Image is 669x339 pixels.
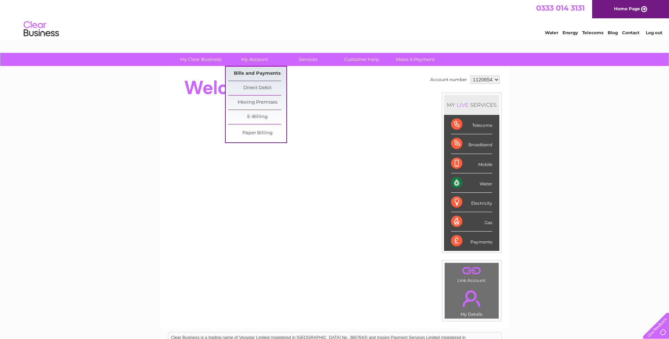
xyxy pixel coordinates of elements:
[333,53,391,66] a: Customer Help
[582,30,603,35] a: Telecoms
[444,284,499,319] td: My Details
[446,286,497,311] a: .
[451,212,492,232] div: Gas
[444,263,499,285] td: Link Account
[444,95,499,115] div: MY SERVICES
[228,81,286,95] a: Direct Debit
[608,30,618,35] a: Blog
[451,115,492,134] div: Telecoms
[451,134,492,154] div: Broadband
[451,193,492,212] div: Electricity
[225,53,284,66] a: My Account
[279,53,337,66] a: Services
[446,265,497,277] a: .
[451,154,492,173] div: Mobile
[622,30,639,35] a: Contact
[451,173,492,193] div: Water
[228,67,286,81] a: Bills and Payments
[228,95,286,110] a: Moving Premises
[646,30,662,35] a: Log out
[455,101,470,108] div: LIVE
[228,110,286,124] a: E-Billing
[23,18,59,40] img: logo.png
[386,53,444,66] a: Make A Payment
[228,126,286,140] a: Paper Billing
[428,74,469,86] td: Account number
[168,4,501,34] div: Clear Business is a trading name of Verastar Limited (registered in [GEOGRAPHIC_DATA] No. 3667643...
[172,53,230,66] a: My Clear Business
[536,4,585,12] a: 0333 014 3131
[545,30,558,35] a: Water
[451,232,492,251] div: Payments
[562,30,578,35] a: Energy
